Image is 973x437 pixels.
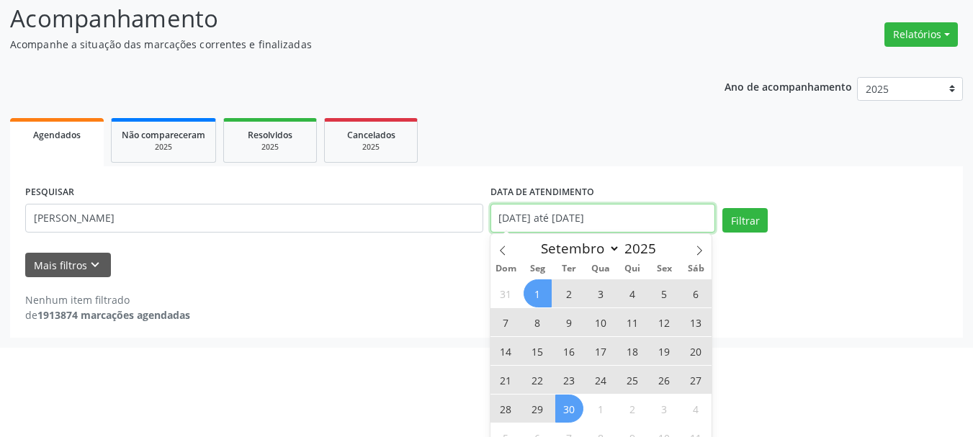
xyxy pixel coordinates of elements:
[555,395,583,423] span: Setembro 30, 2025
[650,366,678,394] span: Setembro 26, 2025
[492,308,520,336] span: Setembro 7, 2025
[25,253,111,278] button: Mais filtroskeyboard_arrow_down
[248,129,292,141] span: Resolvidos
[722,208,768,233] button: Filtrar
[648,264,680,274] span: Sex
[682,308,710,336] span: Setembro 13, 2025
[585,264,616,274] span: Qua
[680,264,712,274] span: Sáb
[650,337,678,365] span: Setembro 19, 2025
[616,264,648,274] span: Qui
[335,142,407,153] div: 2025
[682,279,710,307] span: Setembro 6, 2025
[524,395,552,423] span: Setembro 29, 2025
[619,337,647,365] span: Setembro 18, 2025
[37,308,190,322] strong: 1913874 marcações agendadas
[682,337,710,365] span: Setembro 20, 2025
[521,264,553,274] span: Seg
[619,366,647,394] span: Setembro 25, 2025
[620,239,668,258] input: Year
[492,366,520,394] span: Setembro 21, 2025
[555,337,583,365] span: Setembro 16, 2025
[122,142,205,153] div: 2025
[650,308,678,336] span: Setembro 12, 2025
[555,279,583,307] span: Setembro 2, 2025
[347,129,395,141] span: Cancelados
[725,77,852,95] p: Ano de acompanhamento
[587,337,615,365] span: Setembro 17, 2025
[87,257,103,273] i: keyboard_arrow_down
[25,292,190,307] div: Nenhum item filtrado
[650,395,678,423] span: Outubro 3, 2025
[524,308,552,336] span: Setembro 8, 2025
[492,279,520,307] span: Agosto 31, 2025
[884,22,958,47] button: Relatórios
[587,279,615,307] span: Setembro 3, 2025
[490,264,522,274] span: Dom
[555,308,583,336] span: Setembro 9, 2025
[553,264,585,274] span: Ter
[492,395,520,423] span: Setembro 28, 2025
[534,238,621,258] select: Month
[524,337,552,365] span: Setembro 15, 2025
[122,129,205,141] span: Não compareceram
[10,1,677,37] p: Acompanhamento
[619,395,647,423] span: Outubro 2, 2025
[10,37,677,52] p: Acompanhe a situação das marcações correntes e finalizadas
[492,337,520,365] span: Setembro 14, 2025
[587,308,615,336] span: Setembro 10, 2025
[25,181,74,204] label: PESQUISAR
[524,366,552,394] span: Setembro 22, 2025
[555,366,583,394] span: Setembro 23, 2025
[234,142,306,153] div: 2025
[33,129,81,141] span: Agendados
[619,308,647,336] span: Setembro 11, 2025
[524,279,552,307] span: Setembro 1, 2025
[682,366,710,394] span: Setembro 27, 2025
[25,307,190,323] div: de
[490,181,594,204] label: DATA DE ATENDIMENTO
[682,395,710,423] span: Outubro 4, 2025
[650,279,678,307] span: Setembro 5, 2025
[25,204,483,233] input: Nome, código do beneficiário ou CPF
[587,395,615,423] span: Outubro 1, 2025
[619,279,647,307] span: Setembro 4, 2025
[490,204,716,233] input: Selecione um intervalo
[587,366,615,394] span: Setembro 24, 2025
